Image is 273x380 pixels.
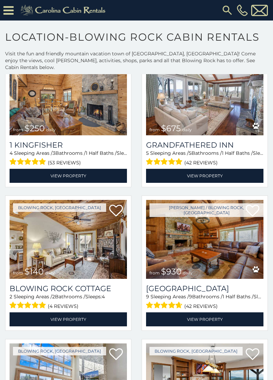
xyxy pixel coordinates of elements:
[184,158,218,167] span: (42 reviews)
[146,150,263,167] div: Sleeping Areas / Bathrooms / Sleeps:
[146,200,263,279] img: Appalachian Mountain Lodge
[13,203,106,212] a: Blowing Rock, [GEOGRAPHIC_DATA]
[10,200,127,279] img: Blowing Rock Cottage
[146,57,263,135] img: Grandfathered Inn
[149,347,243,355] a: Blowing Rock, [GEOGRAPHIC_DATA]
[149,203,263,217] a: [PERSON_NAME] / Blowing Rock, [GEOGRAPHIC_DATA]
[10,140,127,150] a: 1 Kingfisher
[25,123,45,133] span: $250
[222,294,254,300] span: 1 Half Baths /
[182,127,192,132] span: daily
[146,293,263,311] div: Sleeping Areas / Bathrooms / Sleeps:
[161,267,182,276] span: $930
[17,3,111,17] img: Khaki-logo.png
[10,150,127,167] div: Sleeping Areas / Bathrooms / Sleeps:
[10,294,12,300] span: 2
[149,270,160,275] span: from
[10,150,13,156] span: 4
[149,127,160,132] span: from
[109,348,123,362] a: Add to favorites
[10,312,127,326] a: View Property
[25,267,44,276] span: $140
[13,127,23,132] span: from
[146,284,263,293] a: [GEOGRAPHIC_DATA]
[235,4,249,16] a: [PHONE_NUMBER]
[10,169,127,183] a: View Property
[46,127,56,132] span: daily
[183,270,192,275] span: daily
[10,57,127,135] a: 1 Kingfisher from $250 daily
[45,270,55,275] span: daily
[109,204,123,218] a: Add to favorites
[48,302,78,311] span: (4 reviews)
[146,284,263,293] h3: Appalachian Mountain Lodge
[13,270,23,275] span: from
[13,347,106,355] a: Blowing Rock, [GEOGRAPHIC_DATA]
[184,302,218,311] span: (42 reviews)
[221,4,233,16] img: search-regular.svg
[146,200,263,279] a: Appalachian Mountain Lodge from $930 daily
[146,312,263,326] a: View Property
[146,169,263,183] a: View Property
[189,150,191,156] span: 5
[161,123,181,133] span: $675
[48,158,81,167] span: (53 reviews)
[222,150,253,156] span: 1 Half Baths /
[146,294,149,300] span: 9
[146,150,149,156] span: 5
[246,348,259,362] a: Add to favorites
[10,200,127,279] a: Blowing Rock Cottage from $140 daily
[52,294,55,300] span: 2
[146,140,263,150] a: Grandfathered Inn
[102,294,105,300] span: 4
[189,294,192,300] span: 9
[146,57,263,135] a: Grandfathered Inn from $675 daily
[10,57,127,135] img: 1 Kingfisher
[86,150,117,156] span: 1 Half Baths /
[10,284,127,293] a: Blowing Rock Cottage
[10,293,127,311] div: Sleeping Areas / Bathrooms / Sleeps:
[53,150,55,156] span: 3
